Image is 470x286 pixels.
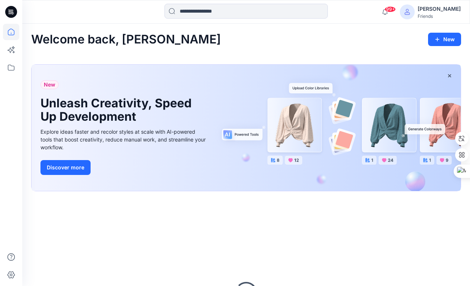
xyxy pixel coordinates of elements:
h1: Unleash Creativity, Speed Up Development [40,97,196,123]
div: Friends [418,13,461,19]
a: Discover more [40,160,208,175]
button: Discover more [40,160,91,175]
div: [PERSON_NAME] [418,4,461,13]
span: 99+ [385,6,396,12]
span: New [44,80,55,89]
h2: Welcome back, [PERSON_NAME] [31,33,221,46]
button: New [428,33,461,46]
div: Explore ideas faster and recolor styles at scale with AI-powered tools that boost creativity, red... [40,128,208,151]
svg: avatar [404,9,410,15]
